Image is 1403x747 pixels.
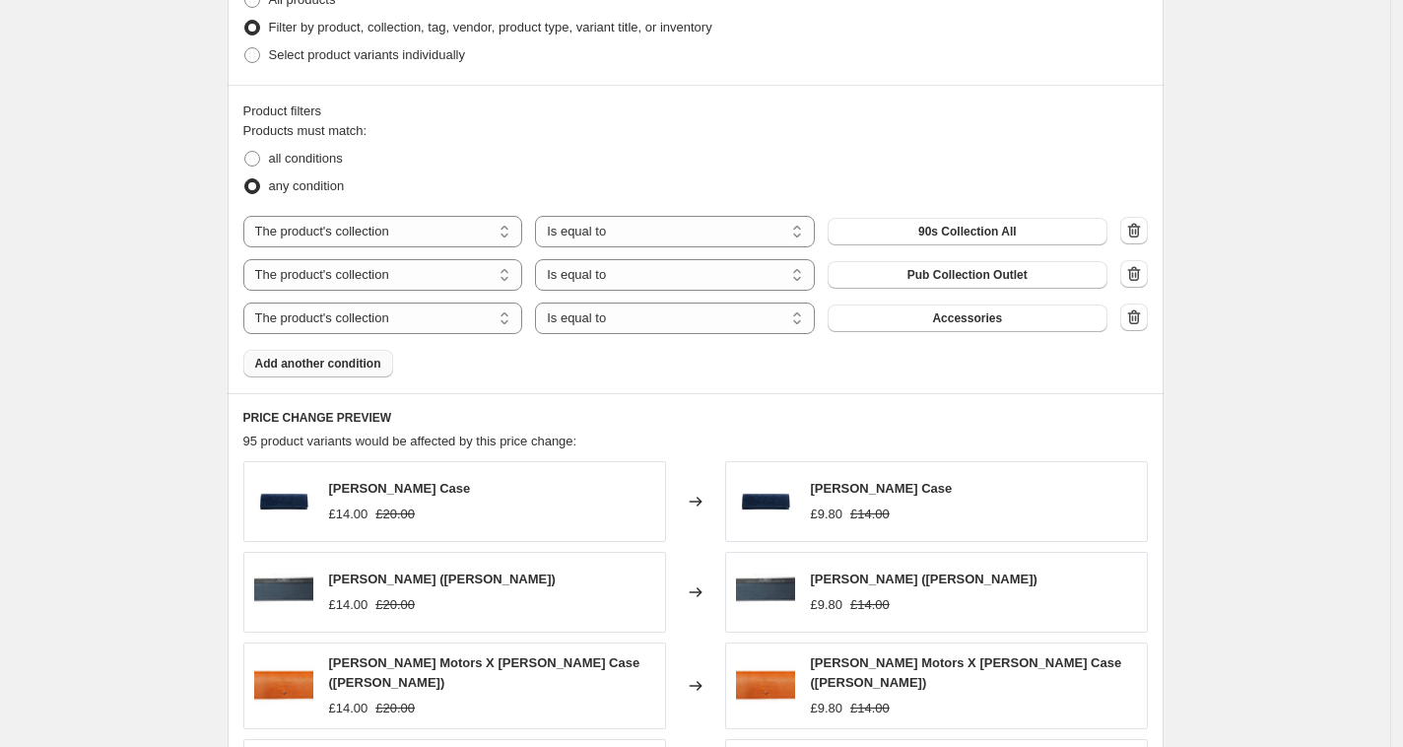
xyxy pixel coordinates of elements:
[850,505,890,524] strike: £14.00
[243,410,1148,426] h6: PRICE CHANGE PREVIEW
[329,572,556,586] span: [PERSON_NAME] ([PERSON_NAME])
[254,563,313,622] img: case_1000x_c39b3f74-d345-4db3-9e66-7da6b97cd13f_80x.jpg
[269,47,465,62] span: Select product variants individually
[254,472,313,531] img: Case3_1024x1024_09322b04-cffa-4bbb-b5b4-a88602a73bd2_80x.png
[828,218,1107,245] button: 90s Collection All
[375,699,415,718] strike: £20.00
[329,505,368,524] div: £14.00
[269,151,343,166] span: all conditions
[811,505,843,524] div: £9.80
[243,102,1148,121] div: Product filters
[811,699,843,718] div: £9.80
[918,224,1017,239] span: 90s Collection All
[850,699,890,718] strike: £14.00
[828,261,1107,289] button: Pub Collection Outlet
[243,123,367,138] span: Products must match:
[254,656,313,715] img: HFS_case_b41a0e5c-362d-4738-9130-1a8d94b8ab9a_1_80x.jpg
[329,595,368,615] div: £14.00
[811,595,843,615] div: £9.80
[255,356,381,372] span: Add another condition
[329,655,640,690] span: [PERSON_NAME] Motors X [PERSON_NAME] Case ([PERSON_NAME])
[269,178,345,193] span: any condition
[811,572,1037,586] span: [PERSON_NAME] ([PERSON_NAME])
[243,350,393,377] button: Add another condition
[736,656,795,715] img: HFS_case_b41a0e5c-362d-4738-9130-1a8d94b8ab9a_1_80x.jpg
[736,563,795,622] img: case_1000x_c39b3f74-d345-4db3-9e66-7da6b97cd13f_80x.jpg
[811,481,953,496] span: [PERSON_NAME] Case
[811,655,1122,690] span: [PERSON_NAME] Motors X [PERSON_NAME] Case ([PERSON_NAME])
[907,267,1028,283] span: Pub Collection Outlet
[932,310,1002,326] span: Accessories
[375,595,415,615] strike: £20.00
[243,434,577,448] span: 95 product variants would be affected by this price change:
[329,699,368,718] div: £14.00
[850,595,890,615] strike: £14.00
[736,472,795,531] img: Case3_1024x1024_09322b04-cffa-4bbb-b5b4-a88602a73bd2_80x.png
[269,20,712,34] span: Filter by product, collection, tag, vendor, product type, variant title, or inventory
[375,505,415,524] strike: £20.00
[828,305,1107,332] button: Accessories
[329,481,471,496] span: [PERSON_NAME] Case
